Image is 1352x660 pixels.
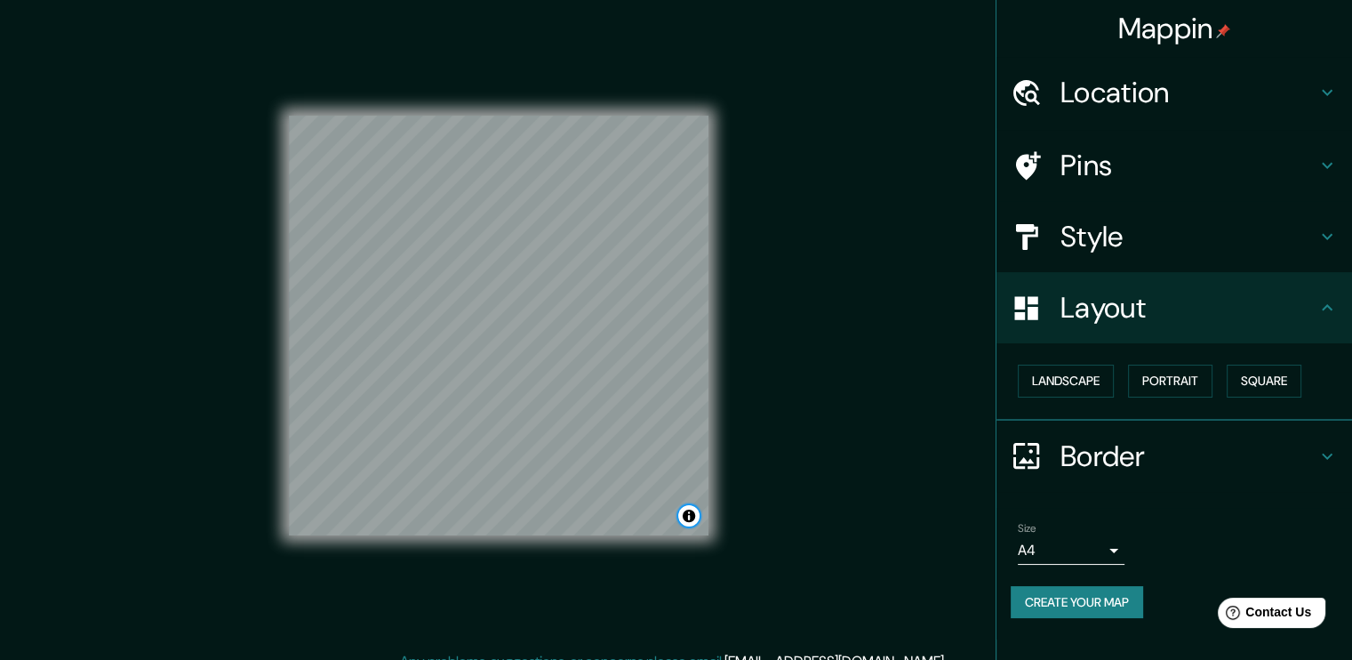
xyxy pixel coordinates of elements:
canvas: Map [289,116,708,535]
button: Toggle attribution [678,505,700,527]
div: Pins [996,130,1352,201]
div: Location [996,57,1352,128]
div: A4 [1018,536,1124,565]
h4: Location [1060,75,1316,110]
div: Layout [996,272,1352,343]
h4: Pins [1060,148,1316,183]
button: Square [1227,365,1301,398]
h4: Layout [1060,290,1316,326]
label: Size [1018,520,1036,535]
button: Create your map [1011,586,1143,619]
div: Style [996,201,1352,272]
h4: Mappin [1118,11,1231,46]
button: Landscape [1018,365,1114,398]
img: pin-icon.png [1216,24,1230,38]
iframe: Help widget launcher [1194,591,1332,640]
div: Border [996,421,1352,492]
h4: Border [1060,439,1316,474]
h4: Style [1060,219,1316,254]
button: Portrait [1128,365,1212,398]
